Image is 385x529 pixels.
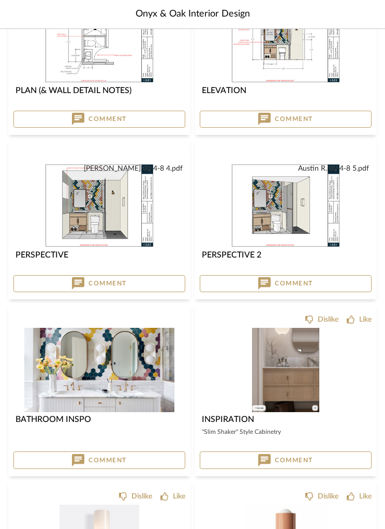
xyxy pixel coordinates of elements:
[13,111,185,128] button: Comment
[200,163,372,248] div: 0
[13,275,185,293] button: Comment
[16,251,68,259] span: Perspective
[202,426,369,438] div: "Slim Shaker" Style Cabinetry
[136,7,250,21] span: Onyx & Oak Interior Design
[359,491,372,502] div: Like
[318,491,338,502] div: Dislike
[275,115,313,123] span: Comment
[24,328,174,412] img: Bathroom Inspo
[200,328,372,412] div: 0
[13,451,185,469] button: Comment
[16,86,131,95] span: Plan (& Wall Detail Notes)
[84,163,183,174] button: [PERSON_NAME]..ce 4-8 4.pdf
[275,279,313,288] span: Comment
[88,279,127,288] span: Comment
[202,415,254,424] span: Inspiration
[202,251,261,259] span: Perspective 2
[231,163,340,248] img: Perspective 2
[298,163,369,174] button: Austin R...ce 4-8 5.pdf
[200,275,372,293] button: Comment
[359,314,372,325] div: Like
[200,451,372,469] button: Comment
[88,115,127,123] span: Comment
[252,328,320,412] img: Inspiration
[88,456,127,464] span: Comment
[13,328,185,412] div: 0
[45,163,154,248] img: Perspective
[202,86,246,95] span: Elevation
[131,491,152,502] div: Dislike
[173,491,185,502] div: Like
[16,415,91,424] span: Bathroom Inspo
[275,456,313,464] span: Comment
[200,111,372,128] button: Comment
[318,314,338,325] div: Dislike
